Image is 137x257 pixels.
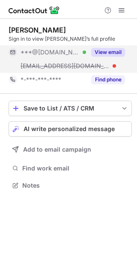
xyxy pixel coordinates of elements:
span: ***@[DOMAIN_NAME] [21,48,80,56]
div: Sign in to view [PERSON_NAME]’s full profile [9,35,132,43]
button: Reveal Button [91,75,125,84]
button: Add to email campaign [9,142,132,157]
span: [EMAIL_ADDRESS][DOMAIN_NAME] [21,62,110,70]
button: Find work email [9,162,132,174]
span: Find work email [22,164,128,172]
span: AI write personalized message [24,126,115,132]
span: Add to email campaign [23,146,91,153]
div: [PERSON_NAME] [9,26,66,34]
div: Save to List / ATS / CRM [24,105,117,112]
span: Notes [22,182,128,189]
img: ContactOut v5.3.10 [9,5,60,15]
button: Notes [9,179,132,191]
button: AI write personalized message [9,121,132,137]
button: save-profile-one-click [9,101,132,116]
button: Reveal Button [91,48,125,57]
